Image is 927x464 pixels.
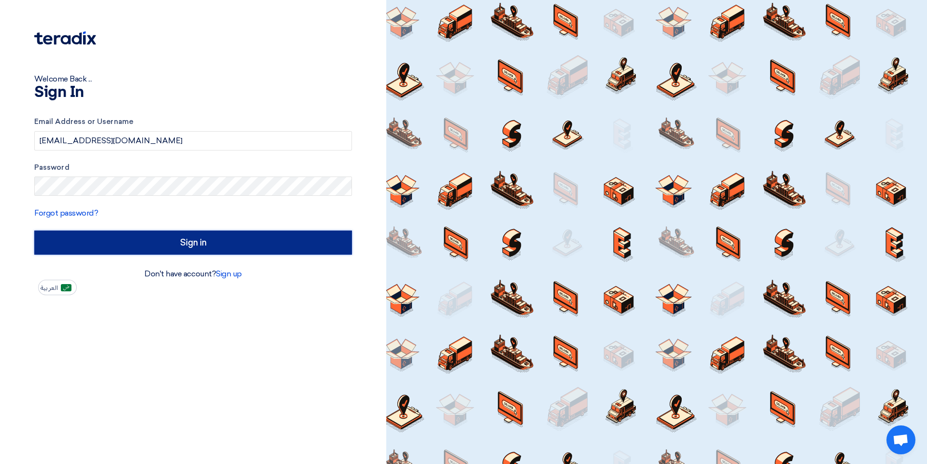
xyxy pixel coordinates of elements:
[34,73,352,85] div: Welcome Back ...
[34,116,352,127] label: Email Address or Username
[34,268,352,280] div: Don't have account?
[34,131,352,150] input: Enter your business email or username
[34,162,352,173] label: Password
[34,31,96,45] img: Teradix logo
[886,425,915,454] div: Open chat
[38,280,77,295] button: العربية
[34,231,352,255] input: Sign in
[216,269,242,278] a: Sign up
[41,285,58,291] span: العربية
[34,208,98,218] a: Forgot password?
[34,85,352,100] h1: Sign In
[61,284,71,291] img: ar-AR.png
